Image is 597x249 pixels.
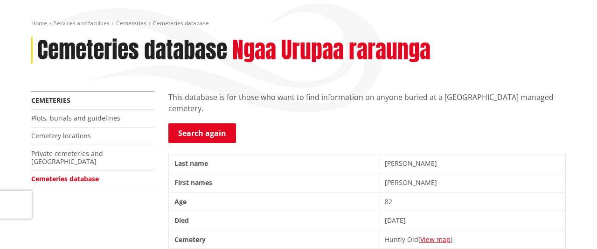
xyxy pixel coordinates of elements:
td: [DATE] [379,211,565,230]
td: 82 [379,192,565,211]
iframe: Messenger Launcher [554,210,588,243]
span: ( ) [418,235,452,244]
p: This database is for those who want to find information on anyone buried at a [GEOGRAPHIC_DATA] m... [168,92,566,114]
a: Plots, burials and guidelines [31,114,120,122]
th: Last name [169,154,379,173]
td: [PERSON_NAME] [379,173,565,192]
th: Age [169,192,379,211]
th: First names [169,173,379,192]
a: Services and facilities [54,19,110,27]
a: Home [31,19,47,27]
span: Cemeteries database [153,19,209,27]
a: Cemeteries [116,19,146,27]
th: Died [169,211,379,230]
td: Huntly Old [379,230,565,249]
h2: Ngaa Urupaa raraunga [232,37,430,64]
a: Private cemeteries and [GEOGRAPHIC_DATA] [31,149,103,166]
a: Cemeteries [31,96,70,105]
h1: Cemeteries database [37,37,227,64]
th: Cemetery [169,230,379,249]
a: View map [420,235,451,244]
td: [PERSON_NAME] [379,154,565,173]
a: Cemetery locations [31,131,91,140]
a: Cemeteries database [31,174,99,183]
nav: breadcrumb [31,20,566,28]
a: Search again [168,123,236,143]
